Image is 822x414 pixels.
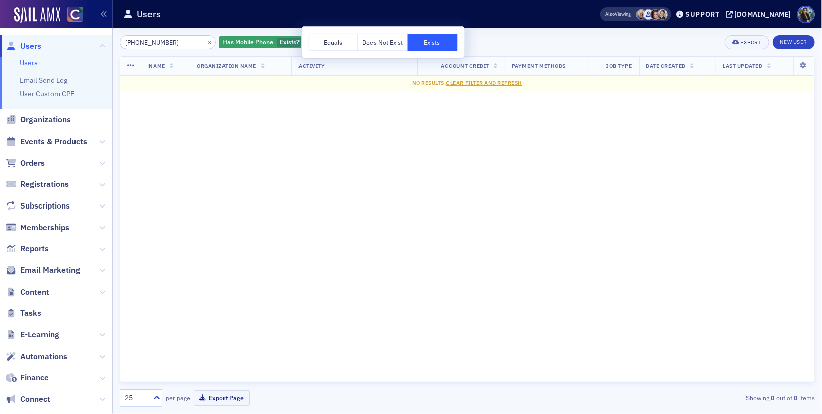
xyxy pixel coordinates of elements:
a: E-Learning [6,329,59,340]
span: Last Updated [723,62,762,70]
a: Content [6,287,49,298]
a: Connect [6,394,50,405]
span: Organizations [20,114,71,125]
a: Subscriptions [6,200,70,212]
a: Users [6,41,41,52]
div: 25 [125,393,147,403]
span: Registrations [20,179,69,190]
span: Pamela Galey-Coleman [657,9,668,20]
input: Search… [120,35,216,49]
span: Job Type [606,62,632,70]
div: Showing out of items [590,393,815,402]
a: Orders [6,158,45,169]
span: Date Created [646,62,686,70]
a: Email Marketing [6,265,80,276]
a: Finance [6,372,49,383]
span: Profile [797,6,815,23]
div: Export [741,40,762,45]
span: Has Mobile Phone [223,38,274,46]
button: Does Not Exist [358,34,408,51]
span: Automations [20,351,67,362]
span: Subscriptions [20,200,70,212]
span: Clear Filter and Refresh [446,79,523,86]
span: Events & Products [20,136,87,147]
strong: 0 [792,393,799,402]
span: Exists [280,38,296,46]
span: Account Credit [441,62,489,70]
div: No results. [127,79,807,87]
img: SailAMX [67,7,83,22]
a: Reports [6,243,49,254]
a: View Homepage [60,7,83,24]
label: per page [166,393,190,402]
span: Activity [298,62,325,70]
a: Events & Products [6,136,87,147]
button: Export [725,35,769,49]
h1: Users [137,8,161,20]
a: New User [773,35,815,49]
div: Also [606,11,615,17]
button: Equals [309,34,358,51]
a: Memberships [6,222,69,233]
span: Tasks [20,308,41,319]
a: User Custom CPE [20,89,74,98]
span: Connect [20,394,50,405]
span: Users [20,41,41,52]
a: Organizations [6,114,71,125]
span: Finance [20,372,49,383]
span: Reports [20,243,49,254]
button: Export Page [194,390,250,406]
div: [DOMAIN_NAME] [735,10,791,19]
span: Viewing [606,11,631,18]
span: Name [149,62,165,70]
strong: 0 [769,393,776,402]
span: Katie Foo [650,9,661,20]
span: Content [20,287,49,298]
span: Alicia Gelinas [636,9,647,20]
a: Email Send Log [20,76,67,85]
button: × [205,37,214,46]
span: Email Marketing [20,265,80,276]
span: Payment Methods [512,62,566,70]
a: Users [20,58,38,67]
button: Exists [408,34,458,51]
span: Cole Buerger [643,9,654,20]
img: SailAMX [14,7,60,23]
div: Support [685,10,720,19]
button: [DOMAIN_NAME] [726,11,795,18]
a: Registrations [6,179,69,190]
span: Organization Name [197,62,256,70]
span: Orders [20,158,45,169]
a: Automations [6,351,67,362]
span: ? [296,38,300,46]
a: Tasks [6,308,41,319]
span: E-Learning [20,329,59,340]
span: Memberships [20,222,69,233]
